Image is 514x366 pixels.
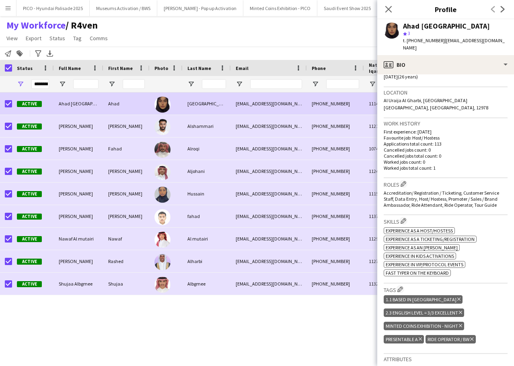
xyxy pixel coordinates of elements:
button: Open Filter Menu [369,80,376,88]
div: Alshammari [183,115,231,137]
h3: Skills [384,217,508,225]
app-action-btn: Add to tag [15,49,25,58]
div: Alroqi [183,138,231,160]
span: Shujaa Albgmee [59,281,93,287]
span: Experience as an [PERSON_NAME] [386,245,458,251]
span: Experience in VIP/Protocol Events [386,261,463,267]
span: 1114566654 [369,101,393,107]
span: Last Name [187,65,211,71]
span: [PERSON_NAME] [59,123,93,129]
span: 1121785347 [369,123,393,129]
div: [PHONE_NUMBER] [307,138,364,160]
button: Open Filter Menu [187,80,195,88]
div: [EMAIL_ADDRESS][DOMAIN_NAME] [231,273,307,295]
span: 1129427454 [369,236,393,242]
span: [PERSON_NAME] [59,146,93,152]
app-action-btn: Advanced filters [33,49,43,58]
span: Tag [73,35,82,42]
button: Minted Coins Exhibition - PICO [243,0,317,16]
div: fahad [183,205,231,227]
div: Hussain [183,183,231,205]
span: Active [17,281,42,287]
div: [GEOGRAPHIC_DATA] [183,93,231,115]
button: Saudi Event Show 2025 [317,0,378,16]
div: [EMAIL_ADDRESS][DOMAIN_NAME] [231,160,307,182]
img: Shujaa Albgmee [154,277,171,293]
div: Albgmee [183,273,231,295]
h3: Profile [377,4,514,14]
img: Nawaf Al mutairi [154,232,171,248]
p: First experience: [DATE] [384,129,508,135]
p: Cancelled jobs total count: 0 [384,153,508,159]
div: [EMAIL_ADDRESS][DOMAIN_NAME] [231,205,307,227]
div: [EMAIL_ADDRESS][DOMAIN_NAME] [231,250,307,272]
div: Nawaf [103,228,150,250]
span: Experience as a Host/Hostess [386,228,453,234]
div: [PHONE_NUMBER] [307,93,364,115]
div: [PERSON_NAME] [103,115,150,137]
div: Fahad [103,138,150,160]
div: Minted Coins Exhibition - Night [384,322,464,330]
p: Applications total count: 113 [384,141,508,147]
span: 1137177745 [369,213,393,219]
span: [PERSON_NAME] [59,168,93,174]
p: Worked jobs total count: 1 [384,165,508,171]
a: Comms [86,33,111,43]
div: Ahad [GEOGRAPHIC_DATA] [403,23,490,30]
span: Ahad [GEOGRAPHIC_DATA] [59,101,115,107]
button: PICO - Hyundai Palisade 2025 [16,0,90,16]
span: Active [17,214,42,220]
div: 2.3 English Level = 3/3 Excellent [384,308,464,317]
span: Phone [312,65,326,71]
span: View [6,35,18,42]
span: Email [236,65,249,71]
input: Full Name Filter Input [73,79,99,89]
button: Open Filter Menu [59,80,66,88]
div: [EMAIL_ADDRESS][DOMAIN_NAME] [231,228,307,250]
div: [PERSON_NAME] [103,160,150,182]
img: Ali Alshammari [154,119,171,135]
span: [DATE] (26 years) [384,74,418,80]
button: Open Filter Menu [236,80,243,88]
input: Email Filter Input [250,79,302,89]
span: 1074729797 [369,146,393,152]
div: Rashed [103,250,150,272]
span: First Name [108,65,133,71]
span: Al Uraija Al Gharbi, [GEOGRAPHIC_DATA] [GEOGRAPHIC_DATA], [GEOGRAPHIC_DATA], 12978 [384,97,488,111]
div: Presentable A [384,335,424,343]
span: 1132712439 [369,281,393,287]
span: Active [17,101,42,107]
div: [PERSON_NAME] [103,205,150,227]
span: Export [26,35,41,42]
h3: Location [384,89,508,96]
div: [EMAIL_ADDRESS][DOMAIN_NAME] [231,115,307,137]
span: [PERSON_NAME] [59,213,93,219]
app-action-btn: Export XLSX [45,49,55,58]
span: National ID/ Iqama number [369,62,408,74]
span: 1115235366 [369,191,393,197]
div: [EMAIL_ADDRESS][DOMAIN_NAME] [231,138,307,160]
img: Fahad Alroqi [154,142,171,158]
div: Shujaa [103,273,150,295]
span: R4ven [66,19,98,31]
a: My Workforce [6,19,66,31]
p: Cancelled jobs count: 0 [384,147,508,153]
span: Active [17,146,42,152]
div: Ahad [103,93,150,115]
span: Accreditation/ Registration / Ticketing, Customer Service Staff, Data Entry, Host/ Hostess, Promo... [384,190,499,208]
img: Ahad Turki [154,97,171,113]
a: Export [23,33,45,43]
div: Al mutairi [183,228,231,250]
h3: Attributes [384,356,508,363]
img: Ibrahim Aljohani [154,164,171,180]
div: Bio [377,55,514,74]
button: Open Filter Menu [17,80,24,88]
div: Aljohani [183,160,231,182]
span: Active [17,191,42,197]
span: 3 [408,30,410,36]
img: Rashed Alharbi [154,254,171,270]
button: Open Filter Menu [312,80,319,88]
div: [PERSON_NAME] [103,183,150,205]
button: Museums Activation / BWS [90,0,157,16]
span: | [EMAIL_ADDRESS][DOMAIN_NAME] [403,37,505,51]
